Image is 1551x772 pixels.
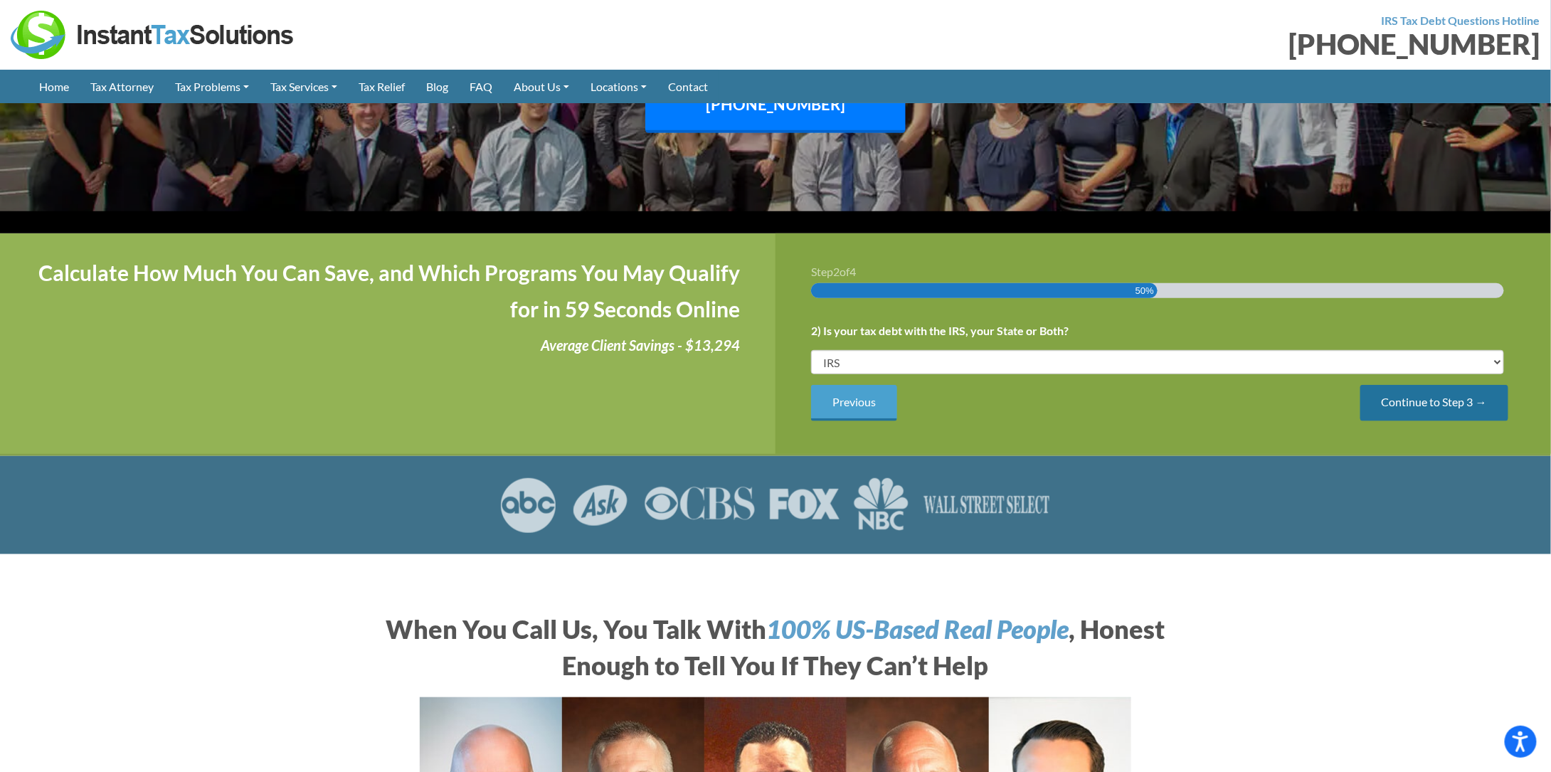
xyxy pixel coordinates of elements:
a: About Us [503,70,580,103]
img: FOX [769,477,840,533]
h4: Calculate How Much You Can Save, and Which Programs You May Qualify for in 59 Seconds Online [36,255,740,327]
span: 2 [833,265,840,278]
input: Previous [811,385,897,421]
a: Locations [580,70,657,103]
img: ASK [571,477,630,533]
a: Home [28,70,80,103]
input: Continue to Step 3 → [1360,385,1508,421]
i: Average Client Savings - $13,294 [541,337,740,354]
span: 50% [1136,283,1154,298]
i: 100% US-Based Real People [767,613,1069,645]
h2: When You Call Us, You Talk With , Honest Enough to Tell You If They Can’t Help [381,611,1170,683]
img: Wall Street Select [923,477,1052,533]
a: Tax Services [260,70,348,103]
a: FAQ [459,70,503,103]
a: Tax Relief [348,70,415,103]
a: Instant Tax Solutions Logo [11,26,295,40]
div: [PHONE_NUMBER] [786,30,1540,58]
img: Instant Tax Solutions Logo [11,11,295,59]
span: 4 [849,265,856,278]
img: NBC [854,477,909,533]
a: Contact [657,70,719,103]
img: CBS [644,477,755,533]
h3: Step of [811,266,1515,277]
strong: IRS Tax Debt Questions Hotline [1382,14,1540,27]
a: Tax Attorney [80,70,164,103]
label: 2) Is your tax debt with the IRS, your State or Both? [811,324,1069,339]
img: ABC [499,477,557,533]
a: Blog [415,70,459,103]
a: Tax Problems [164,70,260,103]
